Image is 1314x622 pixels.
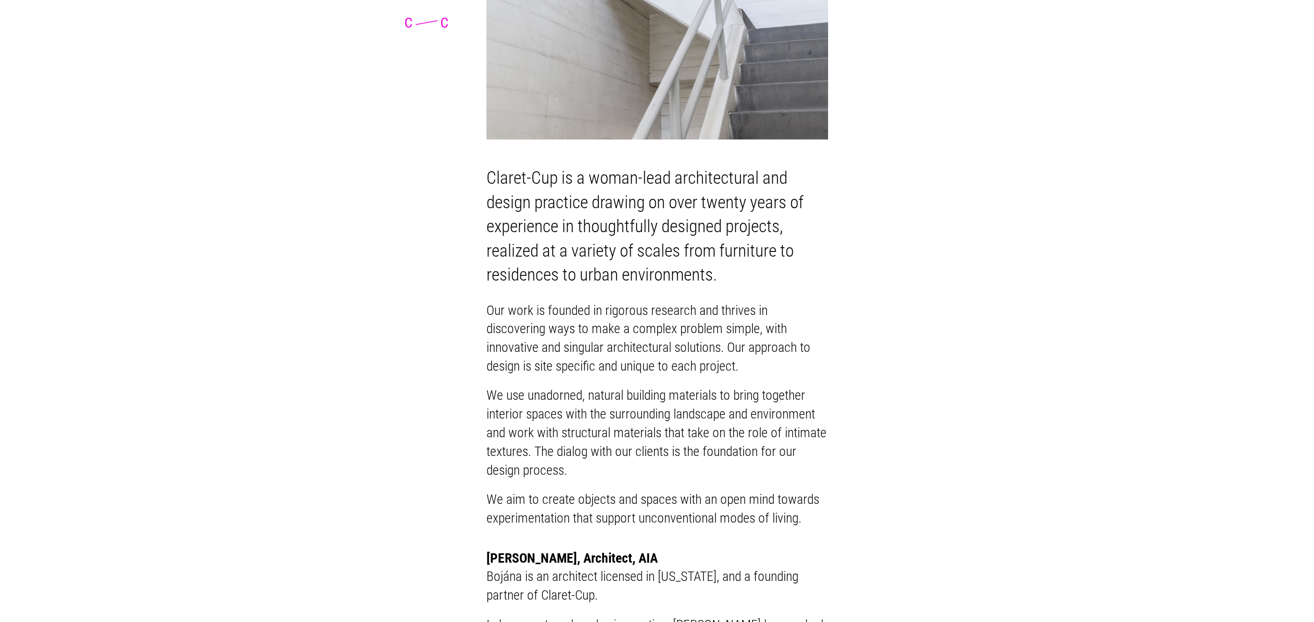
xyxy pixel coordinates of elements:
p: We use unadorned, natural building materials to bring together interior spaces with the surroundi... [486,386,828,479]
p: Our work is founded in rigorous research and thrives in discovering ways to make a complex proble... [486,301,828,376]
p: Claret-Cup is a woman-lead architectural and design practice drawing on over twenty years of expe... [486,166,828,287]
p: Bojána is an architect licensed in [US_STATE], and a founding partner of Claret-Cup. [486,567,828,605]
p: We aim to create objects and spaces with an open mind towards experimentation that support unconv... [486,490,828,528]
h2: [PERSON_NAME], Architect, AIA [486,549,828,568]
